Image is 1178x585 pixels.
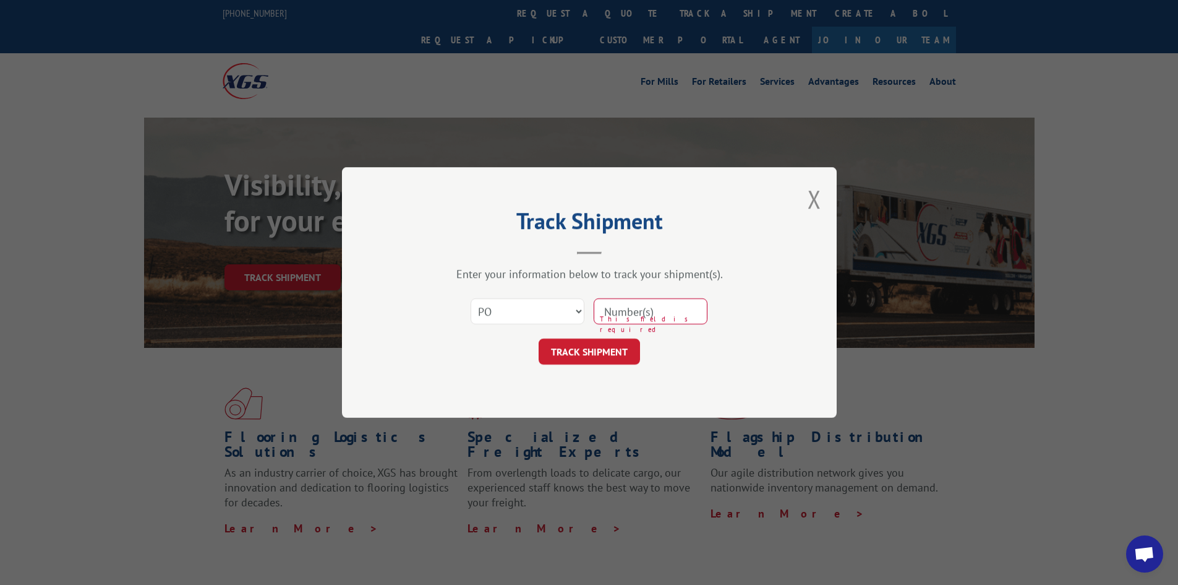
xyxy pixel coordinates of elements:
[594,298,707,324] input: Number(s)
[404,267,775,281] div: Enter your information below to track your shipment(s).
[404,212,775,236] h2: Track Shipment
[808,183,821,215] button: Close modal
[600,314,707,334] span: This field is required
[1126,535,1163,573] div: Open chat
[539,339,640,365] button: TRACK SHIPMENT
